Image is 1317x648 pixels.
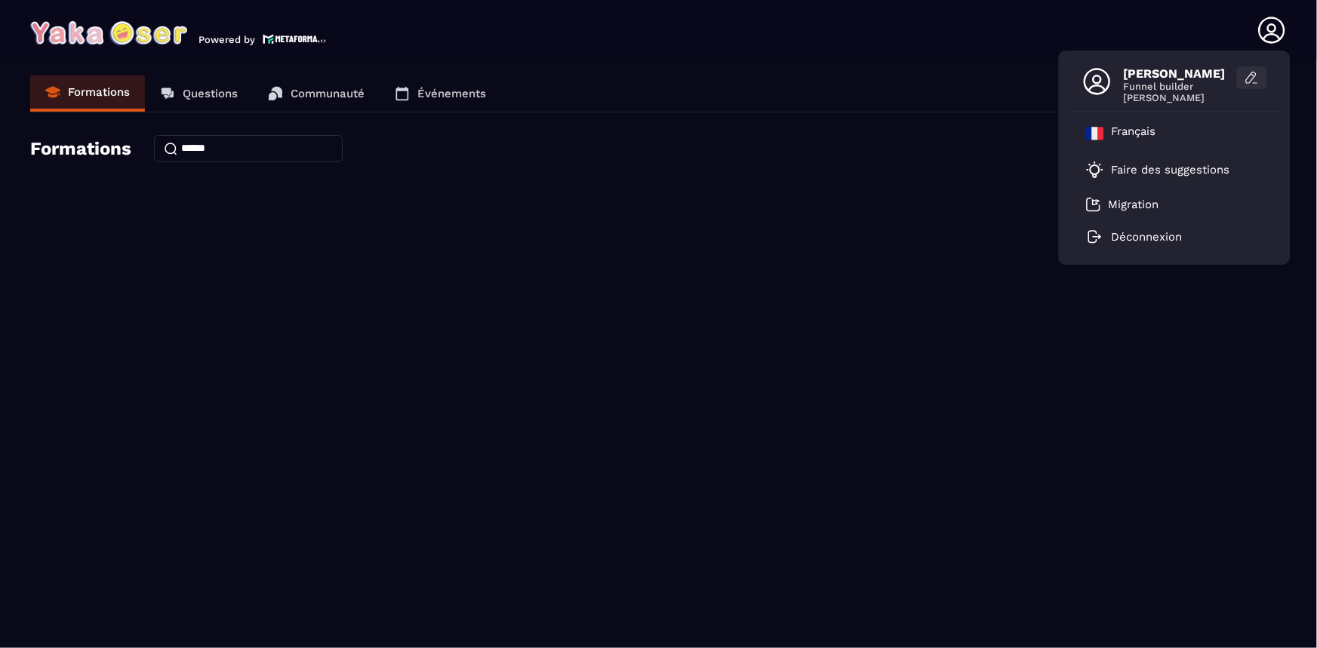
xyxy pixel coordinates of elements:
[417,87,486,100] p: Événements
[1109,198,1159,211] p: Migration
[253,75,380,112] a: Communauté
[30,138,131,159] h4: Formations
[291,87,365,100] p: Communauté
[263,32,326,45] img: logo
[183,87,238,100] p: Questions
[380,75,501,112] a: Événements
[1124,81,1237,92] span: Funnel builder
[145,75,253,112] a: Questions
[198,34,255,45] p: Powered by
[1124,66,1237,81] span: [PERSON_NAME]
[1112,163,1230,177] p: Faire des suggestions
[30,75,145,112] a: Formations
[68,85,130,99] p: Formations
[30,21,187,45] img: logo-branding
[1086,161,1245,179] a: Faire des suggestions
[1124,92,1237,103] span: [PERSON_NAME]
[1112,124,1156,143] p: Français
[1086,197,1159,212] a: Migration
[1112,230,1183,244] p: Déconnexion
